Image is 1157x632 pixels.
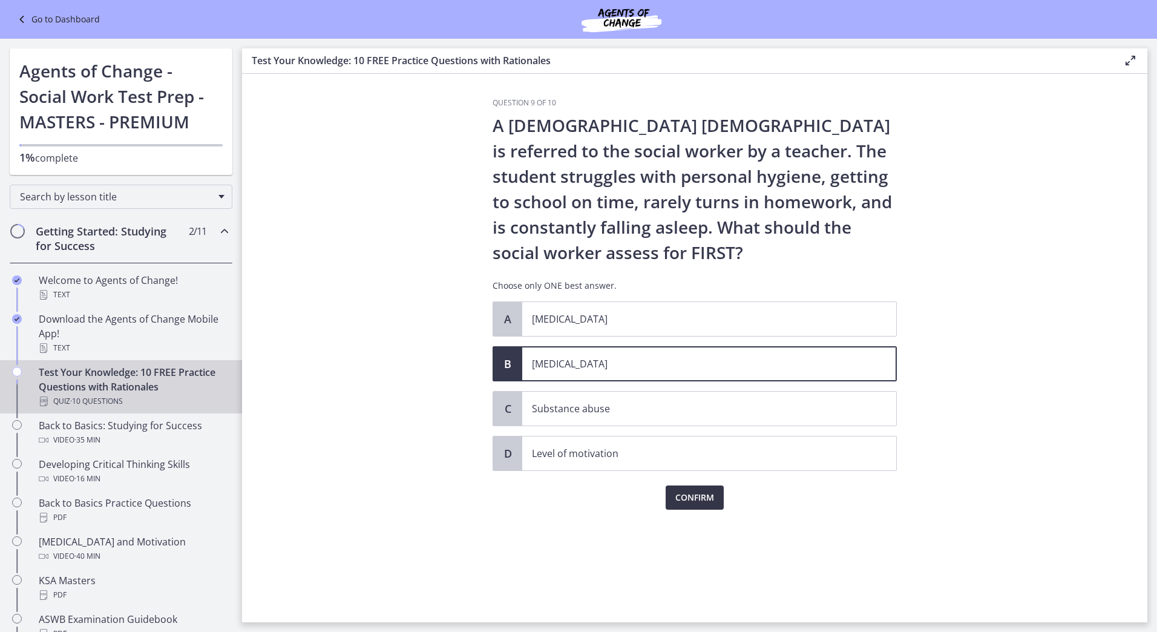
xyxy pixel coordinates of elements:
[39,433,228,447] div: Video
[39,365,228,409] div: Test Your Knowledge: 10 FREE Practice Questions with Rationales
[39,273,228,302] div: Welcome to Agents of Change!
[74,549,100,564] span: · 40 min
[493,113,897,265] p: A [DEMOGRAPHIC_DATA] [DEMOGRAPHIC_DATA] is referred to the social worker by a teacher. The studen...
[12,275,22,285] i: Completed
[39,341,228,355] div: Text
[252,53,1104,68] h3: Test Your Knowledge: 10 FREE Practice Questions with Rationales
[19,150,223,165] p: complete
[39,418,228,447] div: Back to Basics: Studying for Success
[500,401,515,416] span: C
[39,312,228,355] div: Download the Agents of Change Mobile App!
[666,486,724,510] button: Confirm
[39,288,228,302] div: Text
[500,446,515,461] span: D
[39,457,228,486] div: Developing Critical Thinking Skills
[532,401,862,416] p: Substance abuse
[39,510,228,525] div: PDF
[39,394,228,409] div: Quiz
[19,58,223,134] h1: Agents of Change - Social Work Test Prep - MASTERS - PREMIUM
[39,588,228,602] div: PDF
[500,312,515,326] span: A
[36,224,183,253] h2: Getting Started: Studying for Success
[532,357,862,371] p: [MEDICAL_DATA]
[70,394,123,409] span: · 10 Questions
[15,12,100,27] a: Go to Dashboard
[493,280,897,292] p: Choose only ONE best answer.
[493,98,897,108] h3: Question 9 of 10
[500,357,515,371] span: B
[675,490,714,505] span: Confirm
[39,496,228,525] div: Back to Basics Practice Questions
[39,549,228,564] div: Video
[39,573,228,602] div: KSA Masters
[39,472,228,486] div: Video
[12,314,22,324] i: Completed
[20,190,212,203] span: Search by lesson title
[74,433,100,447] span: · 35 min
[549,5,694,34] img: Agents of Change Social Work Test Prep
[189,224,206,239] span: 2 / 11
[74,472,100,486] span: · 16 min
[532,446,862,461] p: Level of motivation
[10,185,232,209] div: Search by lesson title
[39,535,228,564] div: [MEDICAL_DATA] and Motivation
[532,312,862,326] p: [MEDICAL_DATA]
[19,150,35,165] span: 1%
